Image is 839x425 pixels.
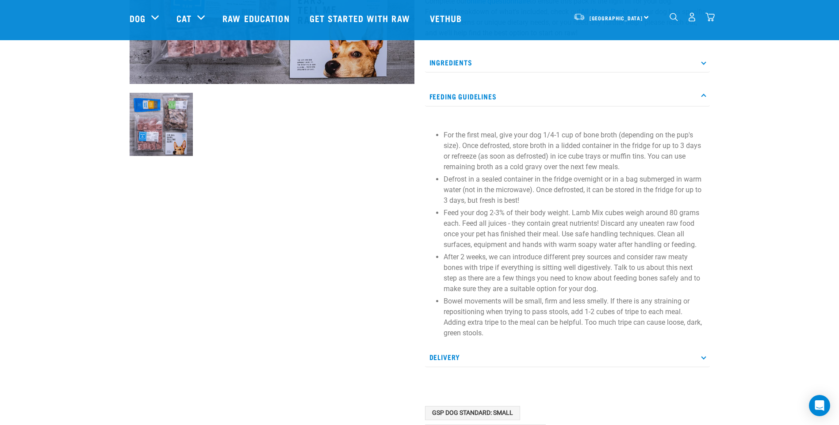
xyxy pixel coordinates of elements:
[214,0,300,36] a: Raw Education
[444,252,705,294] p: After 2 weeks, we can introduce different prey sources and consider raw meaty bones with tripe if...
[590,16,643,19] span: [GEOGRAPHIC_DATA]
[176,11,192,25] a: Cat
[130,11,146,25] a: Dog
[301,0,421,36] a: Get started with Raw
[705,12,715,22] img: home-icon@2x.png
[425,53,710,72] p: Ingredients
[687,12,697,22] img: user.png
[809,395,830,416] div: Open Intercom Messenger
[444,130,705,172] p: For the first meal, give your dog 1/4-1 cup of bone broth (depending on the pup's size). Once def...
[425,406,520,420] button: GSP Dog Standard: Small
[444,208,705,250] p: Feed your dog 2-3% of their body weight. Lamb Mix cubes weigh around 80 grams each. Feed all juic...
[573,13,585,21] img: van-moving.png
[130,93,193,156] img: NSP Dog Standard Update
[421,0,473,36] a: Vethub
[670,13,678,21] img: home-icon-1@2x.png
[425,347,710,367] p: Delivery
[444,296,705,338] p: Bowel movements will be small, firm and less smelly. If there is any straining or repositioning w...
[425,87,710,106] p: Feeding Guidelines
[444,174,705,206] p: Defrost in a sealed container in the fridge overnight or in a bag submerged in warm water (not in...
